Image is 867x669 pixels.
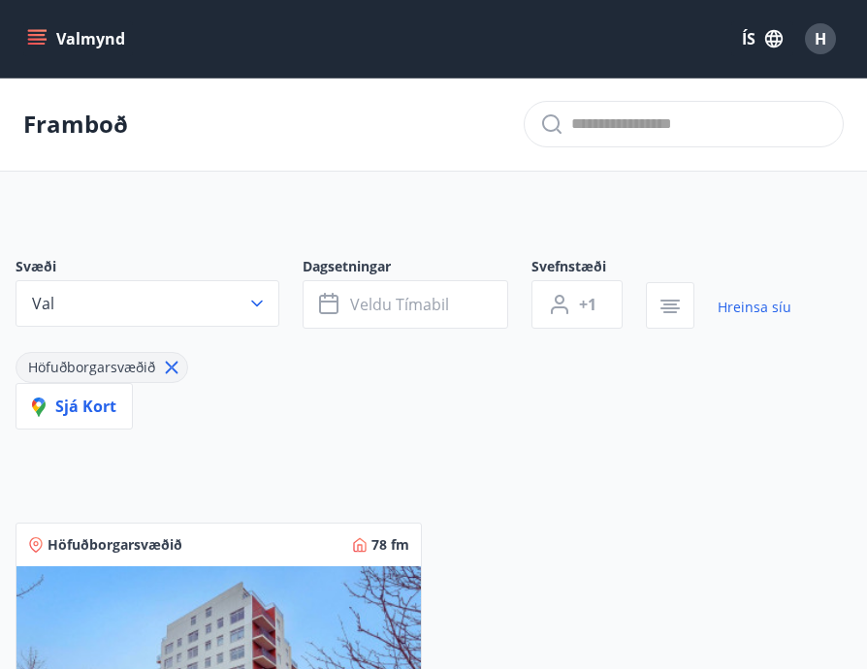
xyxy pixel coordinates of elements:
span: Höfuðborgarsvæðið [48,535,182,555]
button: Veldu tímabil [303,280,508,329]
span: 78 fm [371,535,409,555]
button: H [797,16,844,62]
button: Val [16,280,279,327]
span: Val [32,293,54,314]
span: Dagsetningar [303,257,531,280]
button: +1 [531,280,623,329]
span: Veldu tímabil [350,294,449,315]
span: Svæði [16,257,303,280]
p: Framboð [23,108,128,141]
div: Höfuðborgarsvæðið [16,352,188,383]
button: ÍS [731,21,793,56]
span: Sjá kort [32,396,116,417]
button: menu [23,21,133,56]
span: Svefnstæði [531,257,646,280]
span: H [815,28,826,49]
span: Höfuðborgarsvæðið [28,358,155,376]
span: +1 [579,294,596,315]
button: Sjá kort [16,383,133,430]
a: Hreinsa síu [718,286,791,329]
